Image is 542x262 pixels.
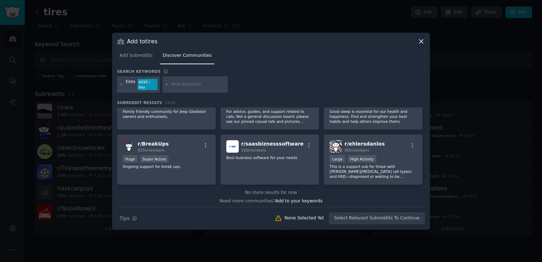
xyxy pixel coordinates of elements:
[138,141,169,147] span: r/ BreakUps
[160,50,214,65] a: Discover Communities
[140,155,169,163] div: Super Active
[117,196,425,204] div: Need more communities?
[330,164,417,179] p: This is a support sub for those with [PERSON_NAME][MEDICAL_DATA] (all types) and HSD—diagnosed or...
[171,81,225,88] input: New Keyword
[275,198,322,203] span: Add to your keywords
[348,155,376,163] div: High Activity
[165,100,176,105] span: 24 / 25
[330,109,417,124] p: Good sleep is essential for our health and happiness. Find and strengthen your best habits and he...
[120,215,129,222] span: Tips
[138,79,157,90] div: 4090 / day
[123,140,135,153] img: BreakUps
[138,148,165,152] span: 425k members
[226,109,314,124] p: For advice, guides, and support related to cats. Not a general discussion board: please see our p...
[284,215,324,222] div: None Selected Yet
[226,155,314,160] p: Best business software for your needs
[117,69,161,74] h3: Search keywords
[117,190,425,196] div: No more results for now
[241,148,266,152] span: 106 members
[120,53,153,59] span: Add Subreddits
[123,164,210,169] p: Ongoing support for break ups.
[123,109,210,119] p: Family friendly community for Jeep Gladiator owners and enthusiasts.
[123,155,138,163] div: Huge
[117,50,155,65] a: Add Subreddits
[126,79,135,90] div: tires
[226,140,239,153] img: saasbiznesssoftware
[117,100,162,105] span: Subreddit Results
[344,141,385,147] span: r/ ehlersdanlos
[241,141,304,147] span: r/ saasbiznesssoftware
[117,212,139,225] button: Tips
[127,38,157,45] h3: Add to tires
[344,148,369,152] span: 95k members
[330,140,342,153] img: ehlersdanlos
[330,155,345,163] div: Large
[162,53,211,59] span: Discover Communities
